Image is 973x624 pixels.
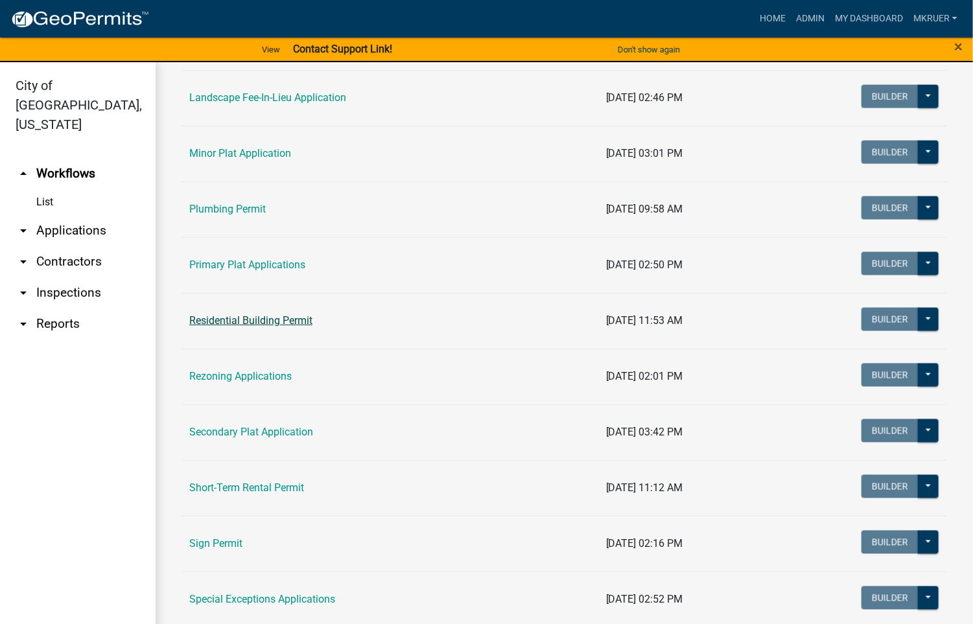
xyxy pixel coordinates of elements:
a: Residential Building Permit [189,314,312,327]
a: mkruer [908,6,963,31]
a: Short-Term Rental Permit [189,481,304,494]
i: arrow_drop_down [16,223,31,238]
a: Special Exceptions Applications [189,593,335,605]
a: Primary Plat Applications [189,259,305,271]
span: [DATE] 03:42 PM [606,426,683,438]
i: arrow_drop_up [16,166,31,181]
span: [DATE] 09:58 AM [606,203,683,215]
a: Sign Permit [189,537,242,549]
span: [DATE] 11:53 AM [606,314,683,327]
button: Builder [862,196,919,220]
span: [DATE] 02:01 PM [606,370,683,382]
button: Builder [862,252,919,275]
button: Builder [862,531,919,554]
strong: Contact Support Link! [293,43,392,55]
i: arrow_drop_down [16,285,31,301]
button: Don't show again [613,39,685,60]
span: [DATE] 02:46 PM [606,91,683,104]
i: arrow_drop_down [16,316,31,332]
button: Builder [862,141,919,164]
button: Builder [862,419,919,443]
a: View [257,39,285,60]
a: My Dashboard [830,6,908,31]
button: Builder [862,308,919,331]
span: [DATE] 03:01 PM [606,147,683,159]
a: Admin [791,6,830,31]
a: Home [755,6,791,31]
span: [DATE] 02:50 PM [606,259,683,271]
span: [DATE] 11:12 AM [606,481,683,494]
span: × [955,38,963,56]
span: [DATE] 02:52 PM [606,593,683,605]
button: Builder [862,85,919,108]
a: Rezoning Applications [189,370,292,382]
a: Minor Plat Application [189,147,291,159]
button: Builder [862,475,919,498]
a: Plumbing Permit [189,203,266,215]
span: [DATE] 02:16 PM [606,537,683,549]
a: Secondary Plat Application [189,426,313,438]
a: Landscape Fee-In-Lieu Application [189,91,346,104]
button: Close [955,39,963,54]
button: Builder [862,364,919,387]
button: Builder [862,586,919,610]
i: arrow_drop_down [16,254,31,270]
